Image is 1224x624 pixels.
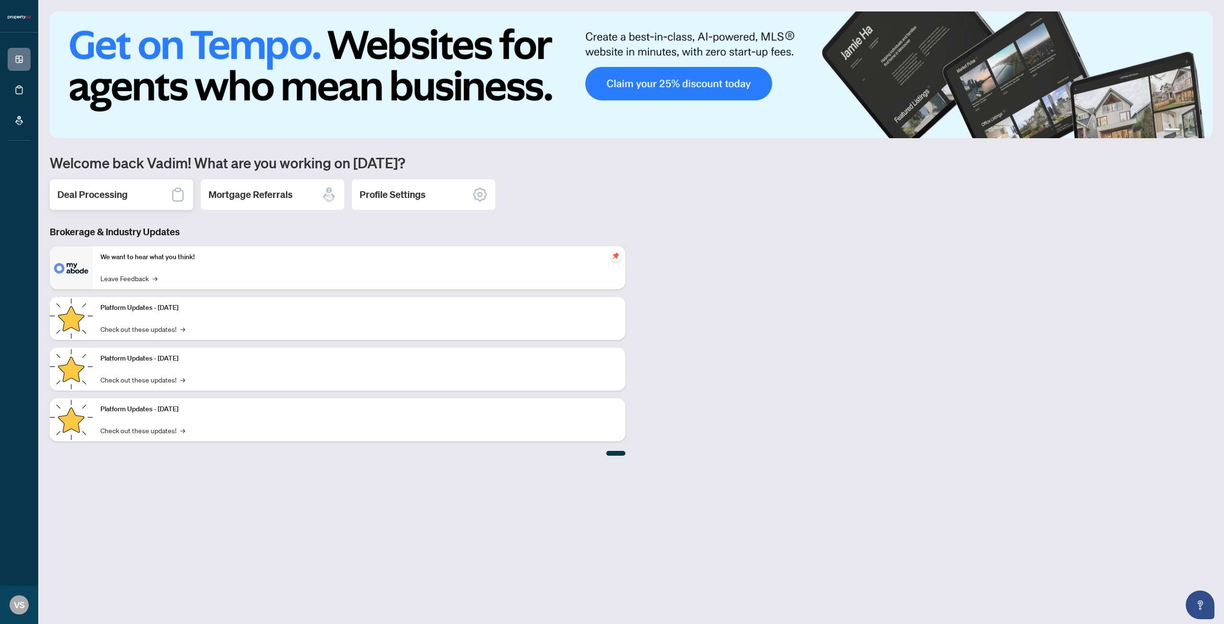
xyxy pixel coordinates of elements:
[180,425,185,436] span: →
[57,188,128,201] h2: Deal Processing
[100,374,185,385] a: Check out these updates!→
[14,598,25,612] span: VS
[50,225,625,239] h3: Brokerage & Industry Updates
[50,246,93,289] img: We want to hear what you think!
[1191,129,1195,132] button: 3
[100,425,185,436] a: Check out these updates!→
[360,188,426,201] h2: Profile Settings
[100,252,618,263] p: We want to hear what you think!
[1199,129,1203,132] button: 4
[180,374,185,385] span: →
[100,273,157,284] a: Leave Feedback→
[208,188,293,201] h2: Mortgage Referrals
[8,14,31,20] img: logo
[50,297,93,340] img: Platform Updates - July 21, 2025
[1165,129,1180,132] button: 1
[100,353,618,364] p: Platform Updates - [DATE]
[100,324,185,334] a: Check out these updates!→
[100,404,618,415] p: Platform Updates - [DATE]
[50,11,1213,138] img: Slide 0
[100,303,618,313] p: Platform Updates - [DATE]
[50,398,93,441] img: Platform Updates - June 23, 2025
[50,153,1213,172] h1: Welcome back Vadim! What are you working on [DATE]?
[1184,129,1188,132] button: 2
[50,348,93,391] img: Platform Updates - July 8, 2025
[610,250,622,262] span: pushpin
[153,273,157,284] span: →
[180,324,185,334] span: →
[1186,591,1214,619] button: Open asap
